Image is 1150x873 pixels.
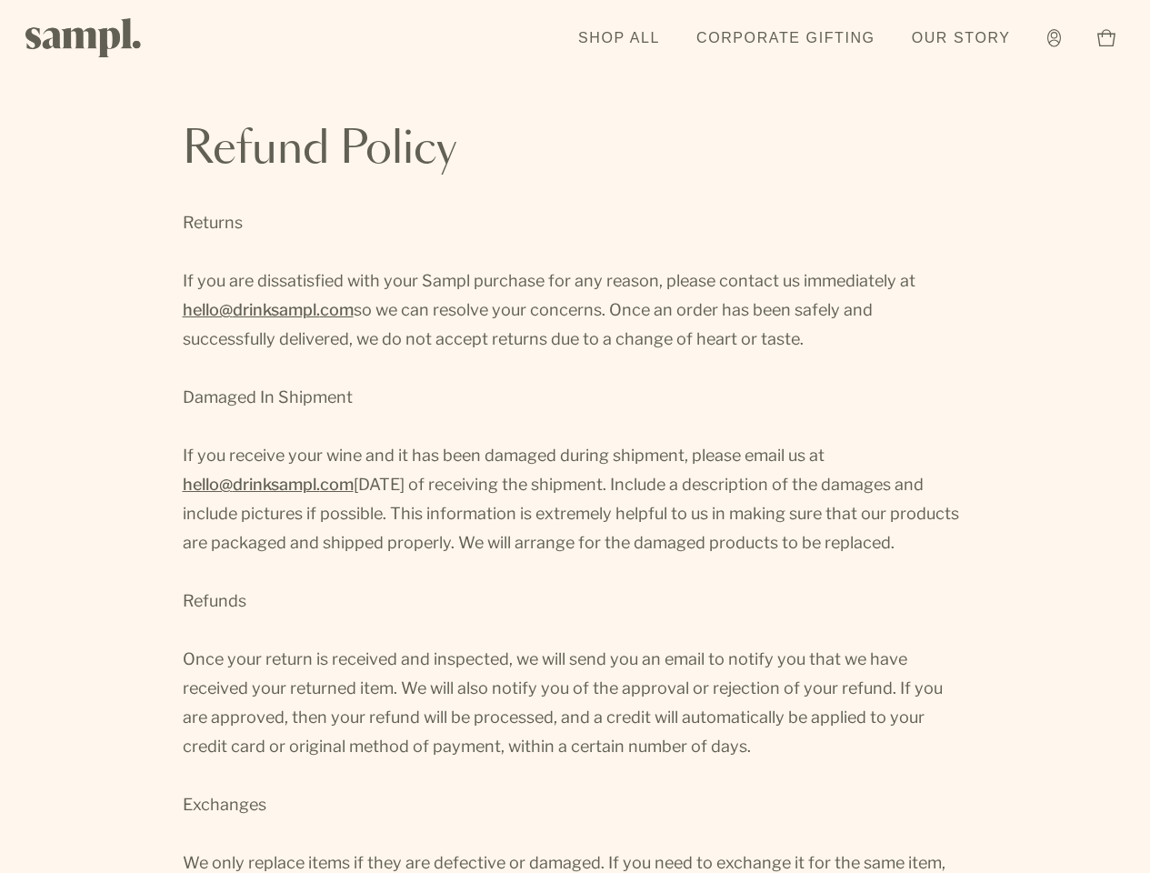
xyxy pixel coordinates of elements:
span: If you are dissatisfied with your Sampl purchase for any reason, please contact us immediately at [183,271,915,290]
span: Returns [183,213,243,232]
h1: Refund Policy [183,128,968,172]
a: hello@drinksampl.com [183,470,354,499]
span: Exchanges [183,795,266,814]
a: Our Story [903,18,1020,58]
span: Damaged In Shipment [183,387,353,406]
a: Shop All [569,18,669,58]
img: Sampl logo [25,18,142,57]
span: Once your return is received and inspected, we will send you an email to notify you that we have ... [183,649,943,756]
a: Corporate Gifting [687,18,885,58]
span: [DATE] of receiving the shipment. Include a description of the damages and include pictures if po... [183,475,959,552]
span: so we can resolve your concerns. Once an order has been safely and successfully delivered, we do ... [183,300,873,348]
span: If you receive your wine and it has been damaged during shipment, please email us at [183,446,825,465]
a: hello@drinksampl.com [183,296,354,325]
span: Refunds [183,591,246,610]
